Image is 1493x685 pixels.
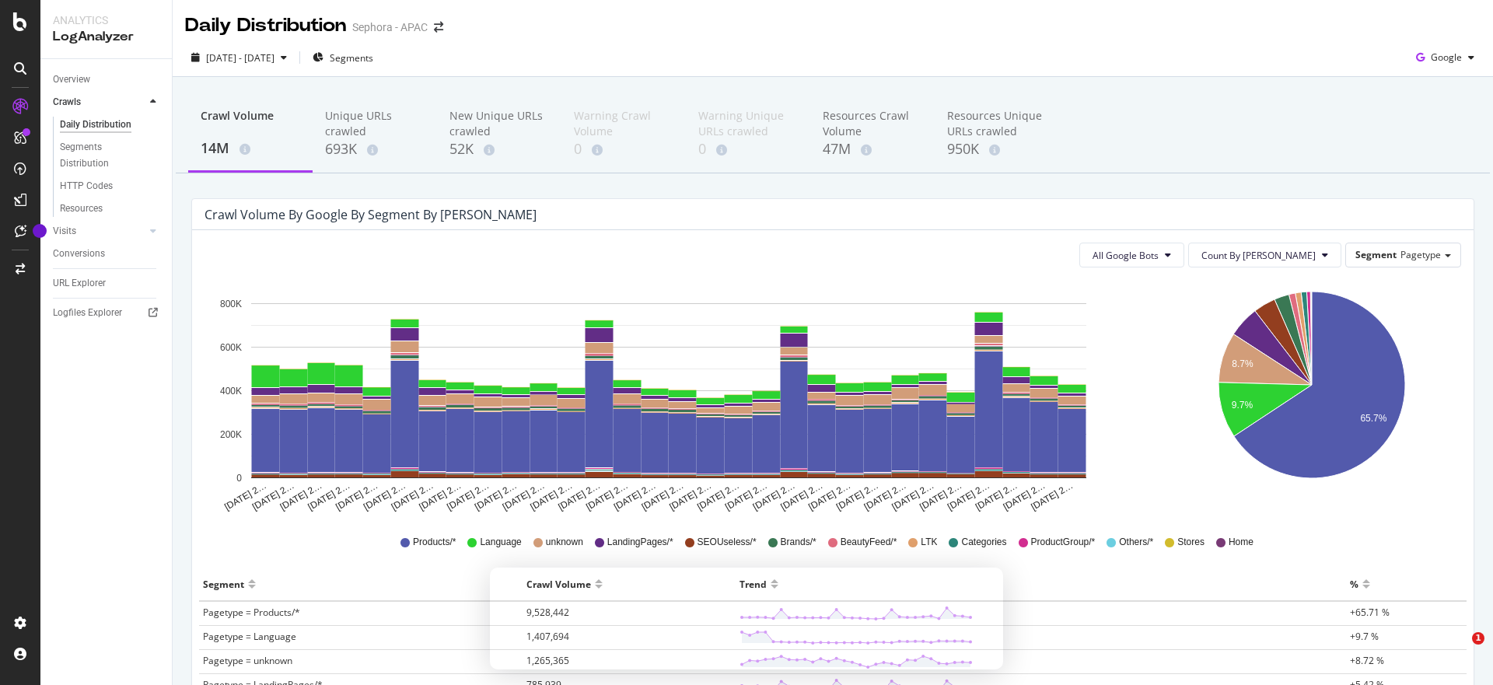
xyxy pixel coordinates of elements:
div: Crawl Volume by google by Segment by [PERSON_NAME] [205,207,537,222]
span: Count By Day [1201,249,1316,262]
div: Warning Unique URLs crawled [698,108,798,139]
div: Overview [53,72,90,88]
div: arrow-right-arrow-left [434,22,443,33]
iframe: Survey from Botify [490,568,1003,669]
span: Stores [1177,536,1205,549]
div: 47M [823,139,922,159]
a: Conversions [53,246,161,262]
div: Warning Crawl Volume [574,108,673,139]
div: Logfiles Explorer [53,305,122,321]
svg: A chart. [205,280,1132,513]
text: 400K [220,386,242,397]
a: HTTP Codes [60,178,161,194]
div: Visits [53,223,76,239]
span: Others/* [1119,536,1153,549]
span: SEOUseless/* [698,536,757,549]
div: Analytics [53,12,159,28]
text: 9.7% [1231,400,1253,411]
div: Conversions [53,246,105,262]
div: Crawl Volume [201,108,300,138]
text: 800K [220,299,242,309]
div: Segments Distribution [60,139,146,172]
div: 14M [201,138,300,159]
span: Pagetype = unknown [203,654,292,667]
span: 1 [1472,632,1484,645]
text: 200K [220,429,242,440]
div: Resources Crawl Volume [823,108,922,139]
a: Visits [53,223,145,239]
span: Pagetype = Products/* [203,606,300,619]
a: Logfiles Explorer [53,305,161,321]
div: 0 [698,139,798,159]
a: Crawls [53,94,145,110]
div: Daily Distribution [185,12,346,39]
button: Count By [PERSON_NAME] [1188,243,1341,267]
button: All Google Bots [1079,243,1184,267]
div: URL Explorer [53,275,106,292]
span: Products/* [413,536,456,549]
span: Brands/* [781,536,816,549]
div: Crawls [53,94,81,110]
a: Resources [60,201,161,217]
span: Google [1431,51,1462,64]
iframe: Intercom live chat [1440,632,1477,669]
div: 0 [574,139,673,159]
span: Pagetype = Language [203,630,296,643]
span: [DATE] - [DATE] [206,51,274,65]
a: Segments Distribution [60,139,161,172]
span: LTK [921,536,937,549]
div: Sephora - APAC [352,19,428,35]
div: Tooltip anchor [33,224,47,238]
text: 8.7% [1232,358,1253,369]
button: [DATE] - [DATE] [185,45,293,70]
text: 0 [236,473,242,484]
div: LogAnalyzer [53,28,159,46]
span: Language [480,536,521,549]
div: HTTP Codes [60,178,113,194]
div: New Unique URLs crawled [449,108,549,139]
span: +65.71 % [1350,606,1390,619]
div: Segment [203,571,244,596]
text: 65.7% [1360,413,1386,424]
span: Home [1229,536,1253,549]
span: Pagetype [1400,248,1441,261]
div: Resources Unique URLs crawled [947,108,1047,139]
span: +9.7 % [1350,630,1379,643]
div: % [1350,571,1358,596]
button: Google [1410,45,1481,70]
div: 950K [947,139,1047,159]
svg: A chart. [1165,280,1459,513]
a: Daily Distribution [60,117,161,133]
span: BeautyFeed/* [841,536,897,549]
span: All Google Bots [1093,249,1159,262]
text: 600K [220,342,242,353]
div: 52K [449,139,549,159]
span: +8.72 % [1350,654,1384,667]
span: Segment [1355,248,1397,261]
div: Daily Distribution [60,117,131,133]
div: Unique URLs crawled [325,108,425,139]
a: URL Explorer [53,275,161,292]
div: 693K [325,139,425,159]
span: LandingPages/* [607,536,673,549]
button: Segments [306,45,379,70]
span: unknown [546,536,583,549]
span: ProductGroup/* [1031,536,1096,549]
div: Resources [60,201,103,217]
span: Segments [330,51,373,65]
span: Categories [961,536,1006,549]
a: Overview [53,72,161,88]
